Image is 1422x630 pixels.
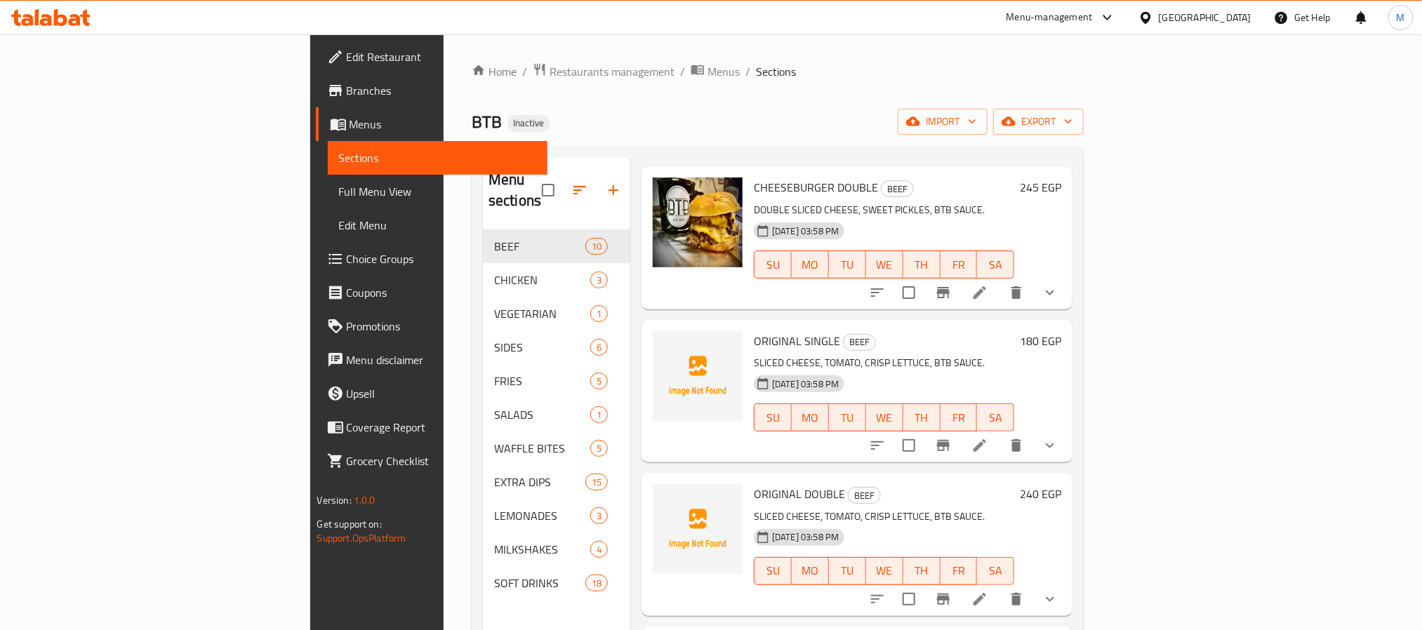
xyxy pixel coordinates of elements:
[590,373,608,389] div: items
[983,408,1009,428] span: SA
[843,334,876,351] div: BEEF
[316,377,547,410] a: Upsell
[909,561,935,581] span: TH
[946,255,972,275] span: FR
[1033,429,1067,462] button: show more
[909,113,976,130] span: import
[350,116,536,133] span: Menus
[745,63,750,80] li: /
[754,201,1014,219] p: DOUBLE SLICED CHEESE, SWEET PICKLES, BTB SAUCE.
[829,403,866,431] button: TU
[756,63,796,80] span: Sections
[760,408,786,428] span: SU
[653,484,743,574] img: ORIGINAL DOUBLE
[585,474,608,490] div: items
[317,515,382,533] span: Get support on:
[754,330,840,351] span: ORIGINAL SINGLE
[999,276,1033,309] button: delete
[328,208,547,242] a: Edit Menu
[483,499,630,532] div: LEMONADES3
[347,419,536,436] span: Coverage Report
[872,255,898,275] span: WE
[835,408,860,428] span: TU
[829,250,866,279] button: TU
[550,63,675,80] span: Restaurants management
[590,541,608,558] div: items
[347,318,536,335] span: Promotions
[483,398,630,431] div: SALADS1
[977,250,1014,279] button: SA
[754,508,1014,525] p: SLICED CHEESE, TOMATO, CRISP LETTUCE, BTB SAUCE.
[591,543,607,556] span: 4
[1004,113,1072,130] span: export
[347,82,536,99] span: Branches
[585,238,608,255] div: items
[1159,10,1251,25] div: [GEOGRAPHIC_DATA]
[483,566,630,600] div: SOFT DRINKS18
[653,331,743,421] img: ORIGINAL SINGLE
[993,109,1084,135] button: export
[754,250,792,279] button: SU
[494,406,590,423] span: SALADS
[829,557,866,585] button: TU
[754,403,792,431] button: SU
[835,561,860,581] span: TU
[494,474,585,490] span: EXTRA DIPS
[1033,276,1067,309] button: show more
[903,250,941,279] button: TH
[494,541,590,558] div: MILKSHAKES
[316,242,547,276] a: Choice Groups
[707,63,740,80] span: Menus
[591,442,607,455] span: 5
[483,532,630,566] div: MILKSHAKES4
[494,440,590,457] div: WAFFLE BITES
[483,224,630,605] nav: Menu sections
[680,63,685,80] li: /
[483,263,630,297] div: CHICKEN3
[347,351,536,368] span: Menu disclaimer
[347,48,536,65] span: Edit Restaurant
[347,453,536,469] span: Grocery Checklist
[494,272,590,288] span: CHICKEN
[754,354,1014,372] p: SLICED CHEESE, TOMATO, CRISP LETTUCE, BTB SAUCE.
[597,173,630,207] button: Add section
[1006,9,1093,26] div: Menu-management
[909,255,935,275] span: TH
[754,177,878,198] span: CHEESEBURGER DOUBLE
[317,491,352,509] span: Version:
[483,431,630,465] div: WAFFLE BITES5
[946,408,972,428] span: FR
[903,557,941,585] button: TH
[316,309,547,343] a: Promotions
[766,377,844,391] span: [DATE] 03:58 PM
[316,410,547,444] a: Coverage Report
[590,507,608,524] div: items
[894,584,924,614] span: Select to update
[483,364,630,398] div: FRIES5
[316,74,547,107] a: Branches
[494,507,590,524] span: LEMONADES
[977,403,1014,431] button: SA
[591,341,607,354] span: 6
[590,339,608,356] div: items
[941,250,978,279] button: FR
[563,173,597,207] span: Sort sections
[316,276,547,309] a: Coupons
[339,149,536,166] span: Sections
[585,575,608,591] div: items
[894,278,924,307] span: Select to update
[586,577,607,590] span: 18
[898,109,988,135] button: import
[860,429,894,462] button: sort-choices
[591,408,607,422] span: 1
[835,255,860,275] span: TU
[472,62,1084,81] nav: breadcrumb
[494,305,590,322] div: VEGETARIAN
[903,403,941,431] button: TH
[926,429,960,462] button: Branch-specific-item
[797,561,823,581] span: MO
[533,62,675,81] a: Restaurants management
[1020,484,1061,504] h6: 240 EGP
